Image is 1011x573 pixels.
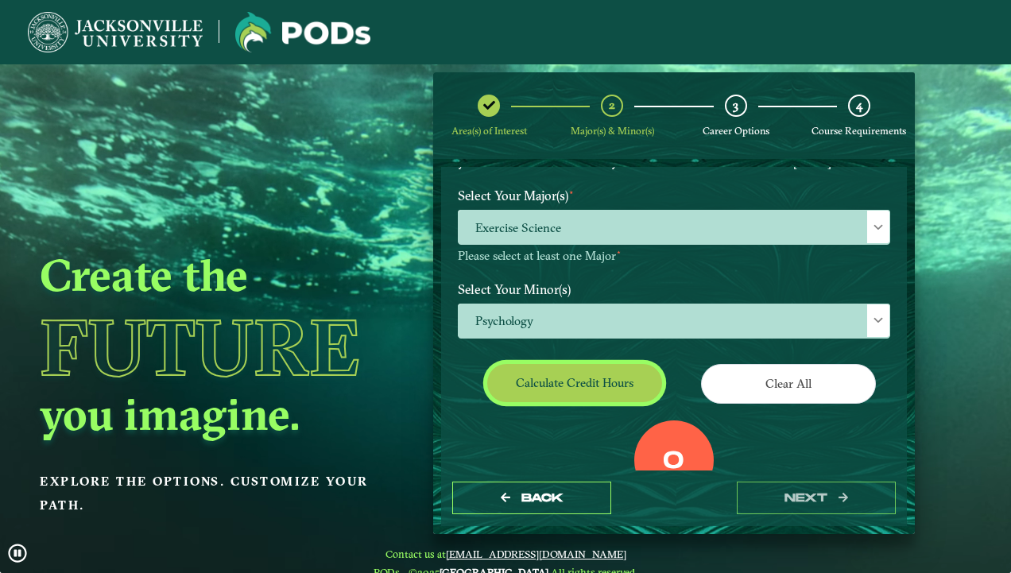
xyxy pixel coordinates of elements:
sup: ⋆ [616,246,622,257]
span: 4 [856,98,862,113]
a: [EMAIL_ADDRESS][DOMAIN_NAME] [446,548,626,560]
label: Select Your Minor(s) [446,274,902,304]
span: Career Options [703,125,769,137]
span: Back [521,491,564,505]
label: 0 [663,447,684,477]
p: Please select at least one Major [458,249,890,264]
h1: Future [40,308,395,386]
span: Contact us at [374,548,637,560]
button: Back [452,482,611,514]
span: 3 [733,98,738,113]
h2: Create the [40,247,395,303]
span: Exercise Science [459,211,889,245]
p: Explore the options. Customize your path. [40,470,395,517]
label: Select Your Major(s) [446,181,902,211]
button: Clear All [701,364,876,403]
button: Calculate credit hours [487,364,662,401]
h2: you imagine. [40,386,395,442]
span: Major(s) & Minor(s) [571,125,654,137]
img: Jacksonville University logo [28,12,203,52]
span: 2 [609,98,615,113]
img: Jacksonville University logo [235,12,370,52]
span: Area(s) of Interest [451,125,527,137]
span: Psychology [459,304,889,339]
button: next [737,482,896,514]
span: Course Requirements [812,125,906,137]
sup: ⋆ [568,186,575,198]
